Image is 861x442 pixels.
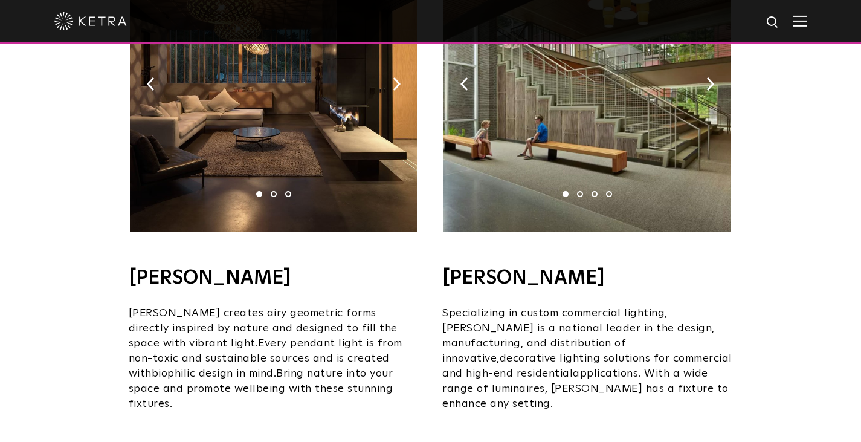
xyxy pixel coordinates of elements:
img: search icon [766,15,781,30]
img: Hamburger%20Nav.svg [793,15,807,27]
span: Every pendant light is from non-toxic and sustainable sources and is created with [129,338,402,379]
img: arrow-left-black.svg [147,77,155,91]
span: decorative lighting solutions for commercial and high-end residential [442,353,732,379]
img: arrow-left-black.svg [460,77,468,91]
span: Bring nature into your space and promote wellbeing with these stunning fixtures. [129,368,393,409]
span: [PERSON_NAME] [442,323,534,334]
span: Specializing in custom commercial lighting, [442,308,668,319]
span: [PERSON_NAME] creates airy geometric forms directly inspired by nature and designed to fill the s... [129,308,398,349]
h4: [PERSON_NAME] [129,268,419,288]
img: arrow-right-black.svg [706,77,714,91]
h4: [PERSON_NAME] [442,268,732,288]
img: ketra-logo-2019-white [54,12,127,30]
img: arrow-right-black.svg [393,77,401,91]
p: biophilic design in mind. [129,306,419,412]
span: is a national leader in the design, manufacturing, and distribution of innovative, [442,323,715,364]
span: applications. With a wide range of luminaires, [PERSON_NAME] has a fixture to enhance any setting. [442,368,729,409]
